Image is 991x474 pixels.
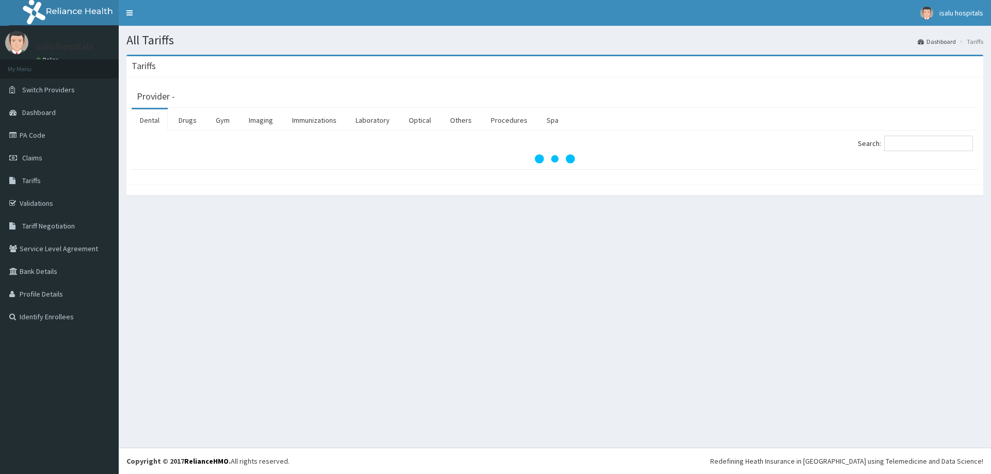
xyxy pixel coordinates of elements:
[884,136,973,151] input: Search:
[126,456,231,466] strong: Copyright © 2017 .
[22,108,56,117] span: Dashboard
[5,31,28,54] img: User Image
[858,136,973,151] label: Search:
[184,456,229,466] a: RelianceHMO
[442,109,480,131] a: Others
[22,176,41,185] span: Tariffs
[22,85,75,94] span: Switch Providers
[710,456,983,466] div: Redefining Heath Insurance in [GEOGRAPHIC_DATA] using Telemedicine and Data Science!
[132,61,156,71] h3: Tariffs
[207,109,238,131] a: Gym
[918,37,956,46] a: Dashboard
[401,109,439,131] a: Optical
[22,153,42,162] span: Claims
[939,8,983,18] span: isalu hospitals
[36,56,61,63] a: Online
[483,109,536,131] a: Procedures
[538,109,567,131] a: Spa
[284,109,345,131] a: Immunizations
[126,34,983,47] h1: All Tariffs
[920,7,933,20] img: User Image
[170,109,205,131] a: Drugs
[347,109,398,131] a: Laboratory
[137,92,175,101] h3: Provider -
[241,109,281,131] a: Imaging
[36,42,93,51] p: isalu hospitals
[132,109,168,131] a: Dental
[957,37,983,46] li: Tariffs
[22,221,75,231] span: Tariff Negotiation
[119,448,991,474] footer: All rights reserved.
[534,138,576,179] svg: audio-loading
